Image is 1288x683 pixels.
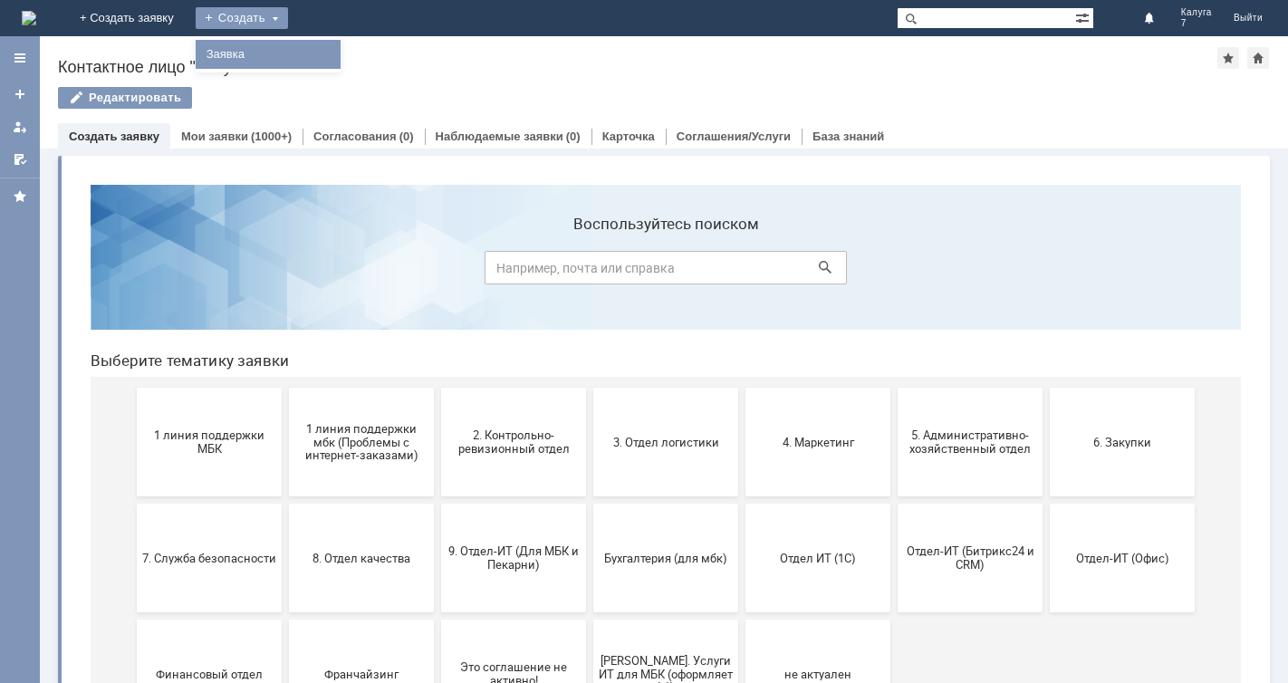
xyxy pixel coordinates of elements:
button: Это соглашение не активно! [365,449,510,558]
div: Добавить в избранное [1217,47,1239,69]
span: 8. Отдел качества [218,380,352,394]
div: Создать [196,7,288,29]
div: (0) [566,130,581,143]
button: Отдел ИТ (1С) [669,333,814,442]
a: База знаний [812,130,884,143]
span: 9. Отдел-ИТ (Для МБК и Пекарни) [370,374,505,401]
button: Отдел-ИТ (Офис) [974,333,1119,442]
span: 6. Закупки [979,265,1113,278]
span: Финансовый отдел [66,496,200,510]
span: 1 линия поддержки МБК [66,258,200,285]
button: 7. Служба безопасности [61,333,206,442]
span: не актуален [675,496,809,510]
span: Это соглашение не активно! [370,490,505,517]
span: 5. Административно-хозяйственный отдел [827,258,961,285]
a: Заявка [199,43,337,65]
a: Создать заявку [5,80,34,109]
span: Отдел ИТ (1С) [675,380,809,394]
a: Мои заявки [181,130,248,143]
button: Бухгалтерия (для мбк) [517,333,662,442]
div: (1000+) [251,130,292,143]
span: [PERSON_NAME]. Услуги ИТ для МБК (оформляет L1) [523,483,657,524]
button: 6. Закупки [974,217,1119,326]
span: Калуга [1181,7,1212,18]
span: Бухгалтерия (для мбк) [523,380,657,394]
button: Финансовый отдел [61,449,206,558]
div: Сделать домашней страницей [1247,47,1269,69]
a: Мои согласования [5,145,34,174]
span: Франчайзинг [218,496,352,510]
button: не актуален [669,449,814,558]
a: Соглашения/Услуги [677,130,791,143]
a: Наблюдаемые заявки [436,130,563,143]
div: Контактное лицо "Калуга 7" [58,58,1217,76]
span: 4. Маркетинг [675,265,809,278]
a: Карточка [602,130,655,143]
button: 2. Контрольно-ревизионный отдел [365,217,510,326]
span: Отдел-ИТ (Битрикс24 и CRM) [827,374,961,401]
header: Выберите тематику заявки [14,181,1165,199]
span: 7 [1181,18,1212,29]
button: [PERSON_NAME]. Услуги ИТ для МБК (оформляет L1) [517,449,662,558]
button: Отдел-ИТ (Битрикс24 и CRM) [822,333,966,442]
div: (0) [399,130,414,143]
button: 5. Административно-хозяйственный отдел [822,217,966,326]
span: 3. Отдел логистики [523,265,657,278]
input: Например, почта или справка [409,81,771,114]
span: 2. Контрольно-ревизионный отдел [370,258,505,285]
button: 1 линия поддержки мбк (Проблемы с интернет-заказами) [213,217,358,326]
a: Мои заявки [5,112,34,141]
button: 3. Отдел логистики [517,217,662,326]
a: Согласования [313,130,397,143]
a: Создать заявку [69,130,159,143]
span: 7. Служба безопасности [66,380,200,394]
button: 8. Отдел качества [213,333,358,442]
button: Франчайзинг [213,449,358,558]
span: Отдел-ИТ (Офис) [979,380,1113,394]
a: Перейти на домашнюю страницу [22,11,36,25]
label: Воспользуйтесь поиском [409,44,771,63]
button: 4. Маркетинг [669,217,814,326]
span: Расширенный поиск [1075,8,1093,25]
img: logo [22,11,36,25]
span: 1 линия поддержки мбк (Проблемы с интернет-заказами) [218,251,352,292]
button: 9. Отдел-ИТ (Для МБК и Пекарни) [365,333,510,442]
button: 1 линия поддержки МБК [61,217,206,326]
